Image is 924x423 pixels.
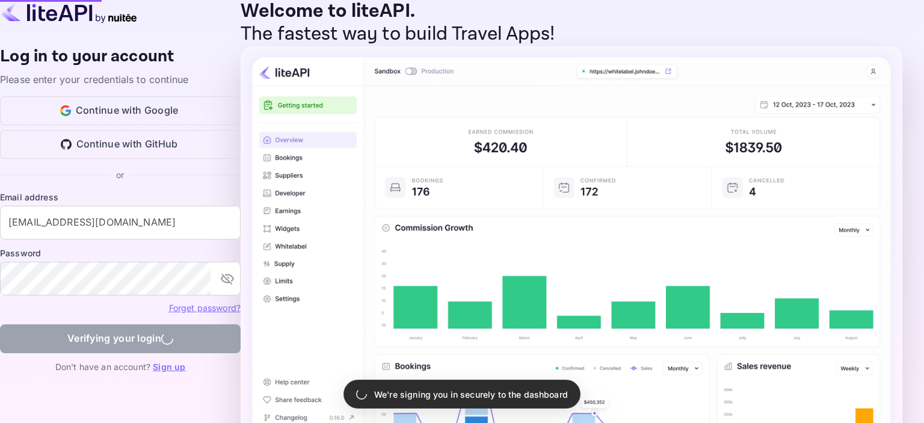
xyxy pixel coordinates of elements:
[116,168,124,181] p: or
[374,388,568,401] p: We're signing you in securely to the dashboard
[215,267,239,291] button: toggle password visibility
[169,303,241,313] a: Forget password?
[241,23,902,46] p: The fastest way to build Travel Apps!
[153,362,185,372] a: Sign up
[169,301,241,313] a: Forget password?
